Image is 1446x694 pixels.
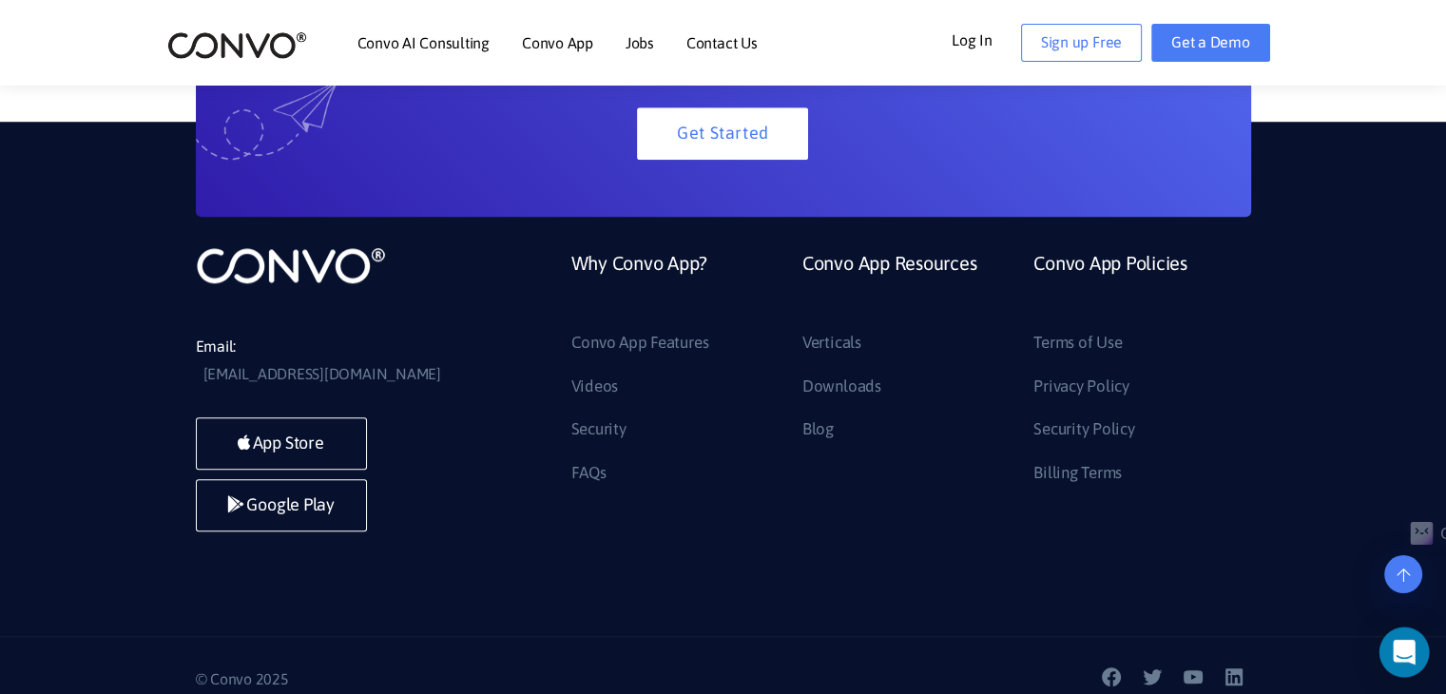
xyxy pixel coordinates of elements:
img: logo_not_found [196,245,386,285]
a: Security Policy [1033,414,1134,445]
button: Get Started [637,107,808,160]
a: Blog [802,414,834,445]
a: [EMAIL_ADDRESS][DOMAIN_NAME] [203,360,441,389]
li: Email: [196,333,481,390]
a: Convo App Resources [802,245,976,328]
a: Contact Us [686,35,758,50]
a: Security [571,414,627,445]
a: FAQs [571,458,607,489]
a: Terms of Use [1033,328,1122,358]
a: Convo AI Consulting [357,35,490,50]
a: Convo App [522,35,593,50]
div: Open Intercom Messenger [1379,627,1430,678]
a: Why Convo App? [571,245,708,328]
div: Footer [557,245,1251,502]
a: Convo App Features [571,328,709,358]
a: Billing Terms [1033,458,1122,489]
a: Videos [571,372,619,402]
a: Privacy Policy [1033,372,1129,402]
a: Google Play [196,479,367,531]
a: Get a Demo [1151,24,1270,62]
img: logo_2.png [167,30,307,60]
a: Log In [952,24,1021,54]
a: Sign up Free [1021,24,1142,62]
a: App Store [196,417,367,470]
a: Convo App Policies [1033,245,1187,328]
a: Verticals [802,328,861,358]
a: Jobs [626,35,654,50]
a: Downloads [802,372,881,402]
p: © Convo 2025 [196,665,709,694]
